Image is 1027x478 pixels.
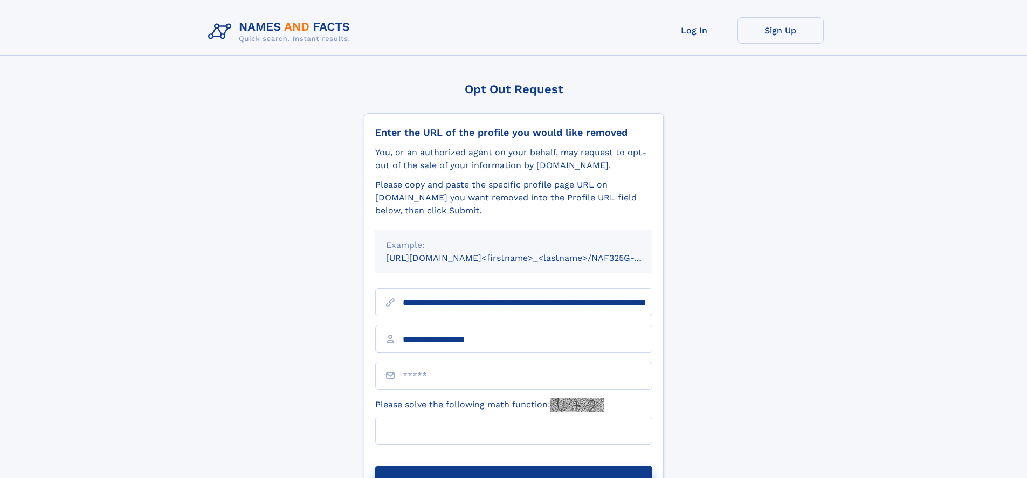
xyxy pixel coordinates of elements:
[204,17,359,46] img: Logo Names and Facts
[386,239,642,252] div: Example:
[386,253,673,263] small: [URL][DOMAIN_NAME]<firstname>_<lastname>/NAF325G-xxxxxxxx
[737,17,824,44] a: Sign Up
[375,398,604,412] label: Please solve the following math function:
[375,146,652,172] div: You, or an authorized agent on your behalf, may request to opt-out of the sale of your informatio...
[375,127,652,138] div: Enter the URL of the profile you would like removed
[375,178,652,217] div: Please copy and paste the specific profile page URL on [DOMAIN_NAME] you want removed into the Pr...
[651,17,737,44] a: Log In
[364,82,664,96] div: Opt Out Request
